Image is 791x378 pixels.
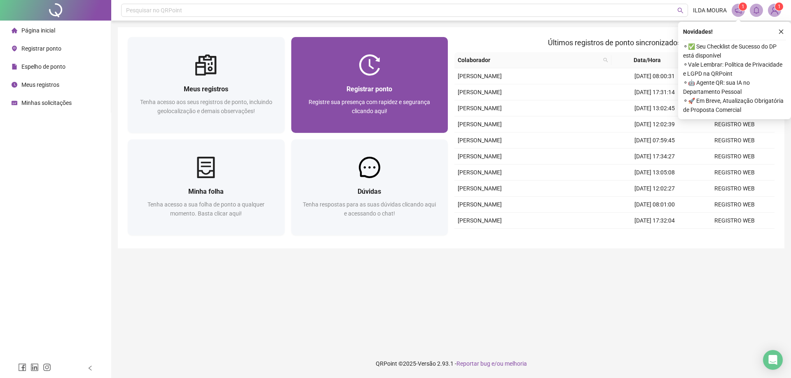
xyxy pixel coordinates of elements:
td: REGISTRO WEB [695,229,775,245]
td: [DATE] 13:01:18 [615,229,695,245]
span: Tenha acesso a sua folha de ponto a qualquer momento. Basta clicar aqui! [147,201,264,217]
span: [PERSON_NAME] [458,89,502,95]
a: Registrar pontoRegistre sua presença com rapidez e segurança clicando aqui! [291,37,448,133]
span: notification [735,7,742,14]
span: [PERSON_NAME] [458,137,502,144]
span: 1 [742,4,744,9]
span: instagram [43,363,51,371]
span: close [778,29,784,35]
span: 1 [778,4,781,9]
span: clock-circle [12,82,17,88]
td: [DATE] 17:31:14 [615,84,695,100]
td: REGISTRO WEB [695,213,775,229]
span: Tenha respostas para as suas dúvidas clicando aqui e acessando o chat! [303,201,436,217]
span: ILDA MOURA [693,6,727,15]
span: [PERSON_NAME] [458,169,502,176]
span: facebook [18,363,26,371]
span: [PERSON_NAME] [458,153,502,160]
span: Meus registros [21,81,59,88]
td: REGISTRO WEB [695,132,775,148]
span: Registrar ponto [21,45,61,52]
span: Registre sua presença com rapidez e segurança clicando aqui! [309,99,430,114]
td: REGISTRO WEB [695,165,775,181]
img: 84774 [768,4,781,16]
sup: Atualize o seu contato no menu Meus Dados [775,2,783,11]
div: Open Intercom Messenger [763,350,783,370]
span: Espelho de ponto [21,63,66,70]
span: bell [753,7,760,14]
span: Colaborador [458,56,600,65]
span: search [603,58,608,63]
sup: 1 [739,2,747,11]
span: Novidades ! [683,27,713,36]
span: Últimos registros de ponto sincronizados [548,38,681,47]
td: [DATE] 08:00:31 [615,68,695,84]
td: REGISTRO WEB [695,148,775,165]
span: Página inicial [21,27,55,34]
span: ⚬ ✅ Seu Checklist de Sucesso do DP está disponível [683,42,786,60]
a: DúvidasTenha respostas para as suas dúvidas clicando aqui e acessando o chat! [291,139,448,235]
th: Data/Hora [611,52,690,68]
span: search [677,7,683,14]
span: left [87,365,93,371]
a: Meus registrosTenha acesso aos seus registros de ponto, incluindo geolocalização e demais observa... [128,37,285,133]
span: Versão [418,360,436,367]
span: Dúvidas [358,188,381,195]
td: REGISTRO WEB [695,116,775,132]
span: [PERSON_NAME] [458,105,502,111]
span: [PERSON_NAME] [458,185,502,192]
span: file [12,64,17,70]
td: [DATE] 17:34:27 [615,148,695,165]
span: [PERSON_NAME] [458,217,502,224]
span: Registrar ponto [346,85,392,93]
td: REGISTRO WEB [695,197,775,213]
span: Tenha acesso aos seus registros de ponto, incluindo geolocalização e demais observações! [140,99,272,114]
span: Data/Hora [615,56,680,65]
span: linkedin [30,363,39,371]
td: REGISTRO WEB [695,181,775,197]
span: environment [12,46,17,51]
span: search [601,54,610,66]
td: [DATE] 08:01:00 [615,197,695,213]
span: [PERSON_NAME] [458,121,502,128]
td: [DATE] 12:02:27 [615,181,695,197]
span: schedule [12,100,17,106]
footer: QRPoint © 2025 - 2.93.1 - [111,349,791,378]
span: ⚬ Vale Lembrar: Política de Privacidade e LGPD na QRPoint [683,60,786,78]
span: Meus registros [184,85,228,93]
td: [DATE] 07:59:45 [615,132,695,148]
td: [DATE] 12:02:39 [615,116,695,132]
td: [DATE] 13:05:08 [615,165,695,181]
td: [DATE] 13:02:45 [615,100,695,116]
span: ⚬ 🚀 Em Breve, Atualização Obrigatória de Proposta Comercial [683,96,786,114]
span: Reportar bug e/ou melhoria [456,360,527,367]
span: Minha folha [188,188,224,195]
span: Minhas solicitações [21,100,72,106]
span: home [12,28,17,33]
span: [PERSON_NAME] [458,73,502,79]
span: ⚬ 🤖 Agente QR: sua IA no Departamento Pessoal [683,78,786,96]
span: [PERSON_NAME] [458,201,502,208]
td: [DATE] 17:32:04 [615,213,695,229]
a: Minha folhaTenha acesso a sua folha de ponto a qualquer momento. Basta clicar aqui! [128,139,285,235]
